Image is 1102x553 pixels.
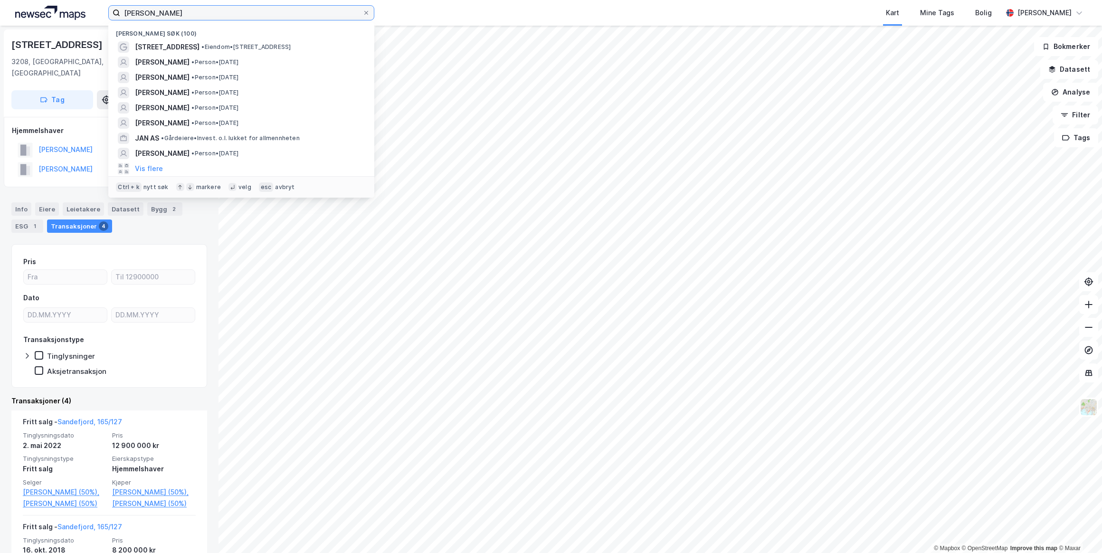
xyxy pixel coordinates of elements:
span: [PERSON_NAME] [135,57,190,68]
a: OpenStreetMap [962,545,1008,552]
div: Bolig [975,7,992,19]
img: Z [1080,398,1098,416]
a: [PERSON_NAME] (50%) [23,498,106,509]
a: [PERSON_NAME] (50%), [23,486,106,498]
div: Mine Tags [920,7,954,19]
div: Dato [23,292,39,304]
span: [PERSON_NAME] [135,87,190,98]
a: [PERSON_NAME] (50%) [112,498,196,509]
input: Fra [24,270,107,284]
span: Eierskapstype [112,455,196,463]
span: • [161,134,164,142]
div: Transaksjoner (4) [11,395,207,407]
button: Bokmerker [1034,37,1098,56]
div: [PERSON_NAME] søk (100) [108,22,374,39]
span: Pris [112,536,196,544]
span: Person • [DATE] [191,74,238,81]
span: Tinglysningsdato [23,431,106,439]
input: Til 12900000 [112,270,195,284]
span: [STREET_ADDRESS] [135,41,199,53]
div: Kontrollprogram for chat [1054,507,1102,553]
span: Kjøper [112,478,196,486]
div: Fritt salg - [23,521,122,536]
span: Tinglysningstype [23,455,106,463]
div: Tinglysninger [47,352,95,361]
div: [STREET_ADDRESS] [11,37,104,52]
span: • [201,43,204,50]
span: Tinglysningsdato [23,536,106,544]
span: Person • [DATE] [191,104,238,112]
div: esc [259,182,274,192]
div: Kart [886,7,899,19]
div: Fritt salg [23,463,106,475]
div: Info [11,202,31,216]
div: Ctrl + k [116,182,142,192]
div: Datasett [108,202,143,216]
div: ESG [11,219,43,233]
div: Bygg [147,202,182,216]
span: • [191,104,194,111]
div: Fritt salg - [23,416,122,431]
a: [PERSON_NAME] (50%), [112,486,196,498]
span: Pris [112,431,196,439]
span: JAN AS [135,133,159,144]
div: Leietakere [63,202,104,216]
div: Aksjetransaksjon [47,367,106,376]
div: velg [238,183,251,191]
a: Mapbox [934,545,960,552]
a: Improve this map [1010,545,1057,552]
a: Sandefjord, 165/127 [57,418,122,426]
img: logo.a4113a55bc3d86da70a041830d287a7e.svg [15,6,85,20]
button: Analyse [1043,83,1098,102]
span: Eiendom • [STREET_ADDRESS] [201,43,291,51]
div: Hjemmelshaver [112,463,196,475]
span: • [191,58,194,66]
div: Hjemmelshaver [12,125,207,136]
div: 2. mai 2022 [23,440,106,451]
div: markere [196,183,221,191]
div: Transaksjoner [47,219,112,233]
div: [PERSON_NAME] [1017,7,1072,19]
div: avbryt [275,183,294,191]
span: Person • [DATE] [191,89,238,96]
div: 4 [99,221,108,231]
button: Tags [1054,128,1098,147]
span: [PERSON_NAME] [135,72,190,83]
span: Person • [DATE] [191,150,238,157]
div: 1 [30,221,39,231]
input: Søk på adresse, matrikkel, gårdeiere, leietakere eller personer [120,6,362,20]
span: Gårdeiere • Invest. o.l. lukket for allmennheten [161,134,299,142]
div: Pris [23,256,36,267]
span: Person • [DATE] [191,58,238,66]
span: [PERSON_NAME] [135,148,190,159]
button: Filter [1053,105,1098,124]
input: DD.MM.YYYY [112,308,195,322]
span: [PERSON_NAME] [135,102,190,114]
div: Eiere [35,202,59,216]
span: • [191,74,194,81]
a: Sandefjord, 165/127 [57,523,122,531]
div: 2 [169,204,179,214]
div: Transaksjonstype [23,334,84,345]
span: Person • [DATE] [191,119,238,127]
span: Selger [23,478,106,486]
iframe: Chat Widget [1054,507,1102,553]
div: nytt søk [143,183,169,191]
button: Tag [11,90,93,109]
div: 12 900 000 kr [112,440,196,451]
button: Datasett [1040,60,1098,79]
div: 3208, [GEOGRAPHIC_DATA], [GEOGRAPHIC_DATA] [11,56,150,79]
input: DD.MM.YYYY [24,308,107,322]
span: • [191,89,194,96]
span: [PERSON_NAME] [135,117,190,129]
span: • [191,119,194,126]
span: • [191,150,194,157]
button: Vis flere [135,163,163,174]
